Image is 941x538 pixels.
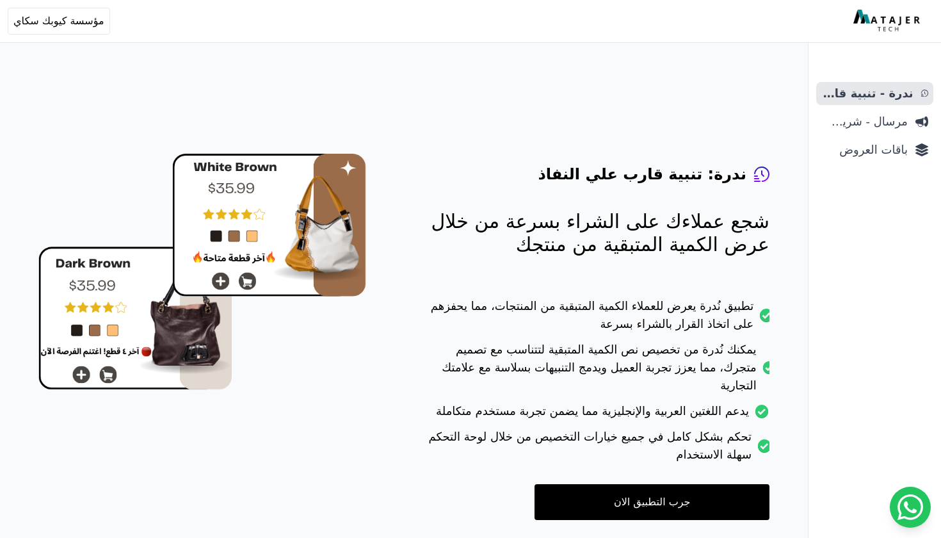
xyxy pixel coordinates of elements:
span: باقات العروض [821,141,908,159]
li: يمكنك نُدرة من تخصيص نص الكمية المتبقية لتتناسب مع تصميم متجرك، مما يعزز تجربة العميل ويدمج التنب... [417,341,769,402]
img: MatajerTech Logo [853,10,923,33]
span: مؤسسة كيوبك سكاي [13,13,104,29]
img: hero [38,154,366,390]
li: تحكم بشكل كامل في جميع خيارات التخصيص من خلال لوحة التحكم سهلة الاستخدام [417,428,769,471]
li: تطبيق نُدرة يعرض للعملاء الكمية المتبقية من المنتجات، مما يحفزهم على اتخاذ القرار بالشراء بسرعة [417,297,769,341]
button: مؤسسة كيوبك سكاي [8,8,110,35]
h4: ندرة: تنبية قارب علي النفاذ [538,164,746,184]
span: ندرة - تنبية قارب علي النفاذ [821,85,913,102]
span: مرسال - شريط دعاية [821,113,908,131]
p: شجع عملاءك على الشراء بسرعة من خلال عرض الكمية المتبقية من منتجك [417,210,769,256]
li: يدعم اللغتين العربية والإنجليزية مما يضمن تجربة مستخدم متكاملة [417,402,769,428]
a: جرب التطبيق الان [535,484,769,520]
